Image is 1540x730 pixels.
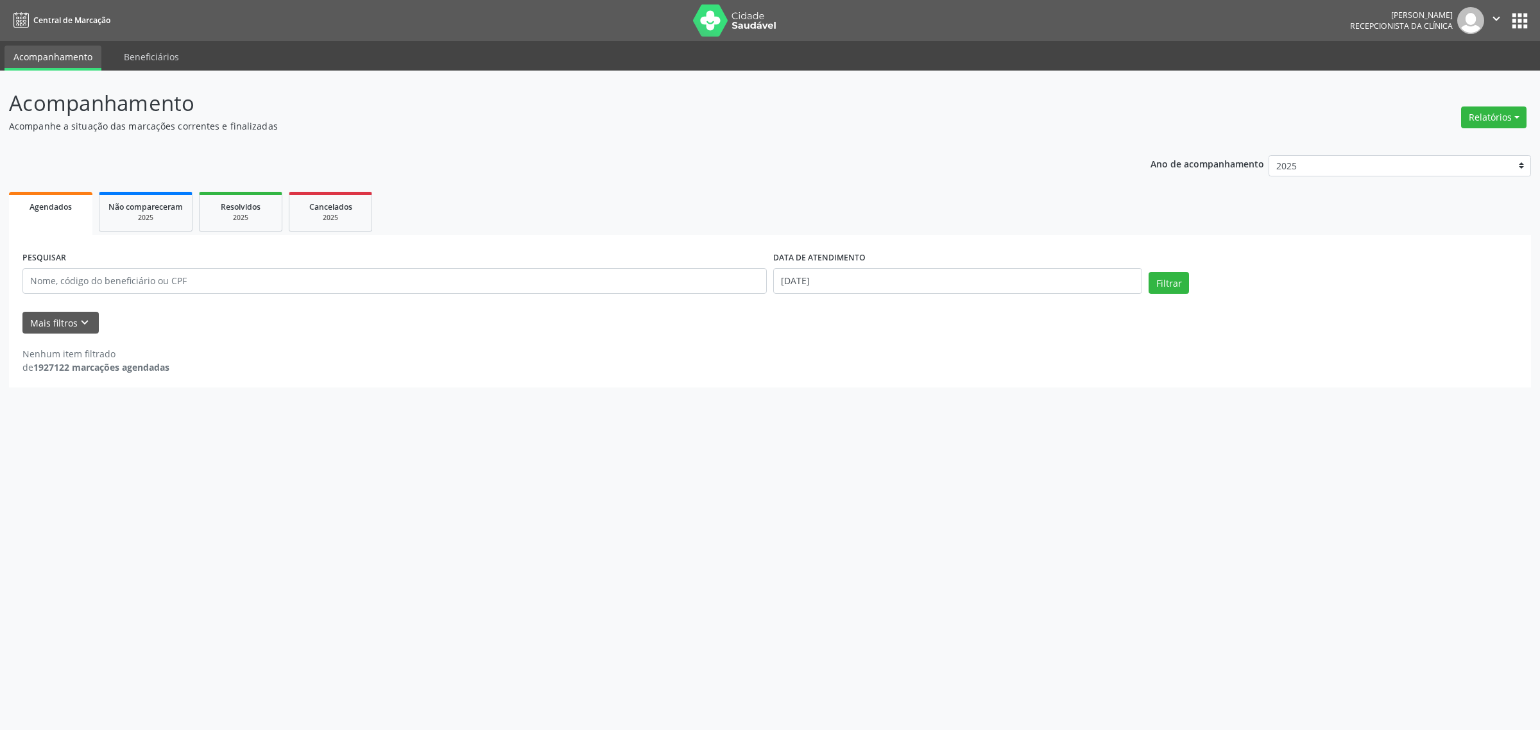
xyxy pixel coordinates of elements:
[298,213,363,223] div: 2025
[309,201,352,212] span: Cancelados
[22,248,66,268] label: PESQUISAR
[108,201,183,212] span: Não compareceram
[22,312,99,334] button: Mais filtroskeyboard_arrow_down
[30,201,72,212] span: Agendados
[33,15,110,26] span: Central de Marcação
[115,46,188,68] a: Beneficiários
[78,316,92,330] i: keyboard_arrow_down
[9,87,1074,119] p: Acompanhamento
[773,248,866,268] label: DATA DE ATENDIMENTO
[22,347,169,361] div: Nenhum item filtrado
[33,361,169,373] strong: 1927122 marcações agendadas
[1151,155,1264,171] p: Ano de acompanhamento
[773,268,1142,294] input: Selecione um intervalo
[22,268,767,294] input: Nome, código do beneficiário ou CPF
[221,201,261,212] span: Resolvidos
[4,46,101,71] a: Acompanhamento
[1461,106,1527,128] button: Relatórios
[209,213,273,223] div: 2025
[1149,272,1189,294] button: Filtrar
[1457,7,1484,34] img: img
[9,119,1074,133] p: Acompanhe a situação das marcações correntes e finalizadas
[108,213,183,223] div: 2025
[22,361,169,374] div: de
[1489,12,1503,26] i: 
[9,10,110,31] a: Central de Marcação
[1350,21,1453,31] span: Recepcionista da clínica
[1484,7,1509,34] button: 
[1350,10,1453,21] div: [PERSON_NAME]
[1509,10,1531,32] button: apps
